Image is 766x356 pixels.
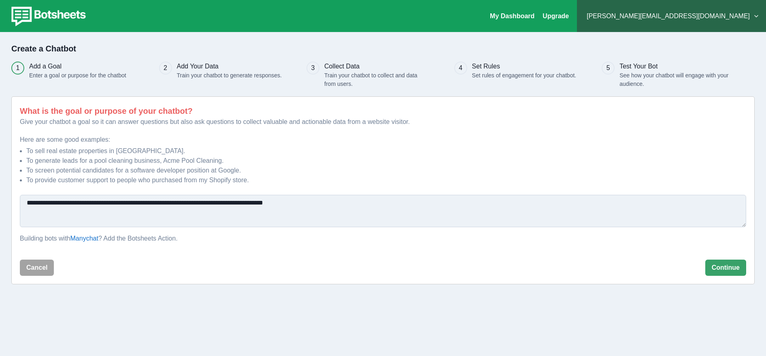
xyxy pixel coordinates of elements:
p: Here are some good examples: [20,135,746,145]
p: Train your chatbot to collect and data from users. [324,71,430,88]
h2: Create a Chatbot [11,44,755,53]
img: botsheets-logo.png [6,5,88,28]
p: Building bots with ? Add the Botsheets Action. [20,234,746,243]
p: See how your chatbot will engage with your audience. [619,71,734,88]
div: Progress [11,62,755,88]
div: 3 [311,63,315,73]
div: 4 [459,63,462,73]
p: Set rules of engagement for your chatbot. [472,71,577,80]
button: [PERSON_NAME][EMAIL_ADDRESS][DOMAIN_NAME] [583,8,760,24]
li: To sell real estate properties in [GEOGRAPHIC_DATA]. [26,146,746,156]
p: Train your chatbot to generate responses. [177,71,282,80]
p: Enter a goal or purpose for the chatbot [29,71,126,80]
button: Continue [705,260,746,276]
li: To screen potential candidates for a software developer position at Google. [26,166,746,175]
a: Upgrade [543,13,569,19]
h3: Add Your Data [177,62,282,71]
a: My Dashboard [490,13,534,19]
h3: Add a Goal [29,62,126,71]
li: To provide customer support to people who purchased from my Shopify store. [26,175,746,185]
h3: Set Rules [472,62,577,71]
button: Cancel [20,260,54,276]
h3: Test Your Bot [619,62,734,71]
li: To generate leads for a pool cleaning business, Acme Pool Cleaning. [26,156,746,166]
a: Manychat [70,235,98,242]
div: 5 [606,63,610,73]
p: Give your chatbot a goal so it can answer questions but also ask questions to collect valuable an... [20,117,746,127]
p: What is the goal or purpose of your chatbot? [20,105,746,117]
h3: Collect Data [324,62,430,71]
div: 1 [16,63,20,73]
div: 2 [164,63,167,73]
